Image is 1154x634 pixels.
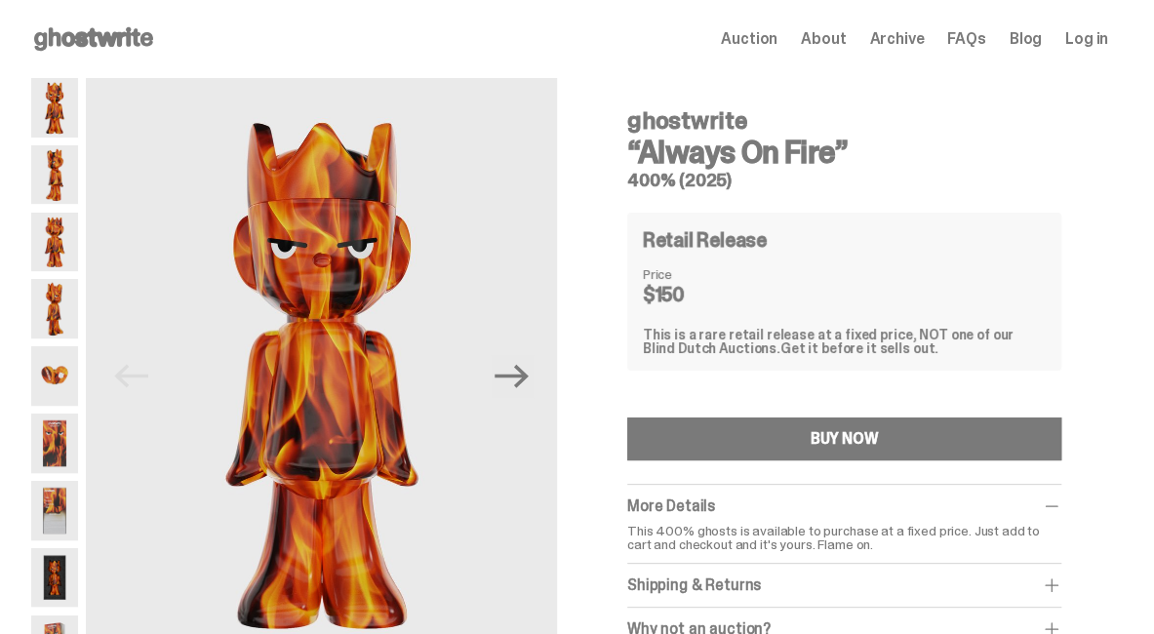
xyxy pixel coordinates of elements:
[643,328,1046,355] div: This is a rare retail release at a fixed price, NOT one of our Blind Dutch Auctions.
[627,109,1061,133] h4: ghostwrite
[31,78,78,138] img: Always-On-Fire---Website-Archive.2484X.png
[643,285,740,304] dd: $150
[31,481,78,540] img: Always-On-Fire---Website-Archive.2494X.png
[801,31,846,47] a: About
[31,414,78,473] img: Always-On-Fire---Website-Archive.2491X.png
[627,575,1061,595] div: Shipping & Returns
[31,145,78,205] img: Always-On-Fire---Website-Archive.2485X.png
[31,279,78,338] img: Always-On-Fire---Website-Archive.2489X.png
[31,548,78,608] img: Always-On-Fire---Website-Archive.2497X.png
[869,31,924,47] a: Archive
[31,346,78,406] img: Always-On-Fire---Website-Archive.2490X.png
[627,495,715,516] span: More Details
[627,417,1061,460] button: BUY NOW
[1010,31,1042,47] a: Blog
[643,267,740,281] dt: Price
[721,31,777,47] a: Auction
[491,355,534,398] button: Next
[627,524,1061,551] p: This 400% ghosts is available to purchase at a fixed price. Just add to cart and checkout and it'...
[627,172,1061,189] h5: 400% (2025)
[1065,31,1108,47] a: Log in
[780,339,938,357] span: Get it before it sells out.
[810,431,878,447] div: BUY NOW
[947,31,985,47] a: FAQs
[643,230,767,250] h4: Retail Release
[627,137,1061,168] h3: “Always On Fire”
[31,213,78,272] img: Always-On-Fire---Website-Archive.2487X.png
